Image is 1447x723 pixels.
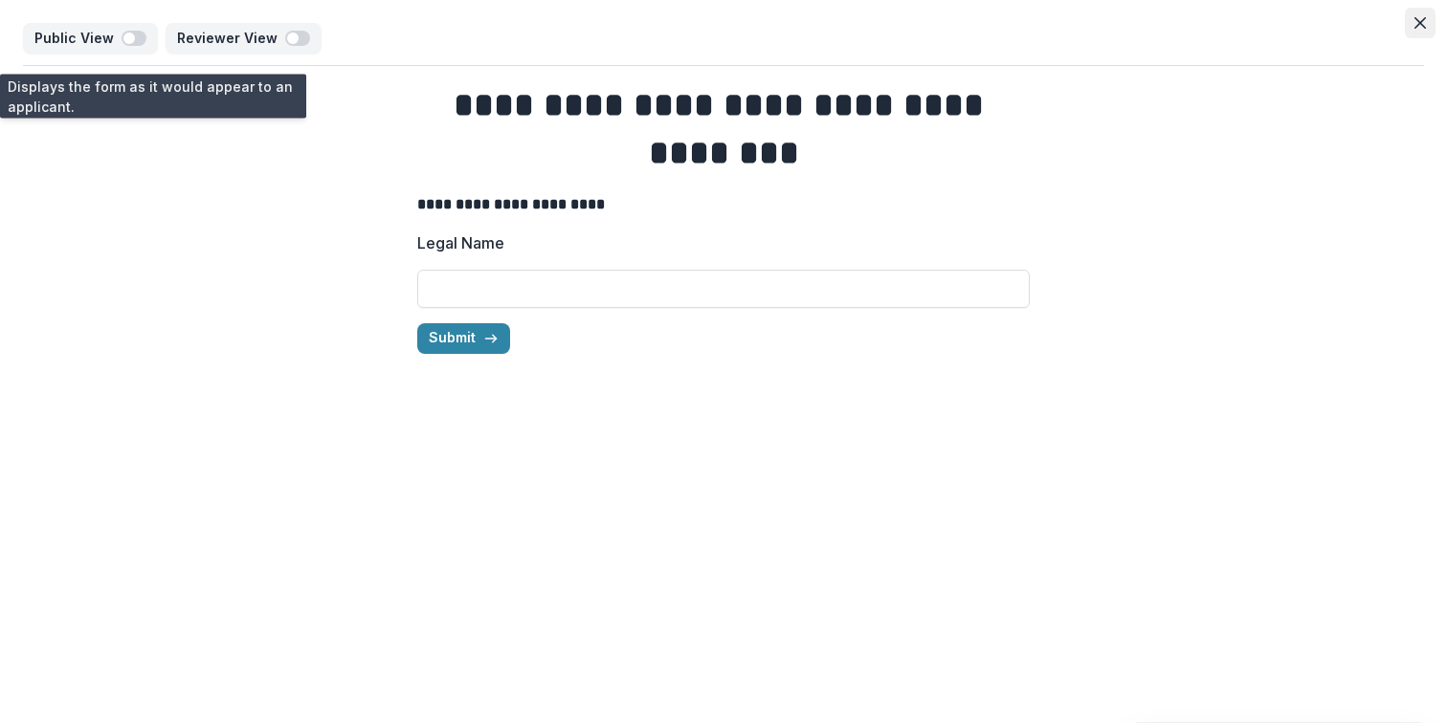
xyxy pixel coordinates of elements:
[417,231,504,254] p: Legal Name
[23,23,158,54] button: Public View
[417,323,510,354] button: Submit
[34,31,122,47] p: Public View
[177,31,285,47] p: Reviewer View
[166,23,322,54] button: Reviewer View
[1405,8,1436,38] button: Close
